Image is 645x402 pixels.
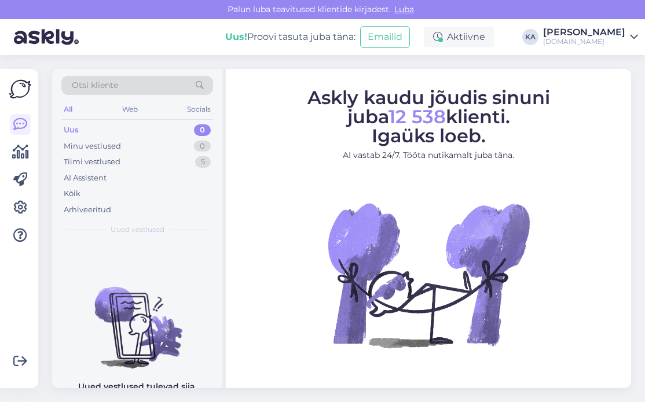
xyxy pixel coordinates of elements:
[78,381,197,393] p: Uued vestlused tulevad siia.
[225,31,247,42] b: Uus!
[185,102,213,117] div: Socials
[72,79,118,91] span: Otsi kliente
[52,266,222,370] img: No chats
[543,28,638,46] a: [PERSON_NAME][DOMAIN_NAME]
[307,86,550,147] span: Askly kaudu jõudis sinuni juba klienti. Igaüks loeb.
[424,27,494,47] div: Aktiivne
[64,156,120,168] div: Tiimi vestlused
[64,172,107,184] div: AI Assistent
[522,29,538,45] div: KA
[324,171,533,379] img: No Chat active
[389,105,446,128] span: 12 538
[64,141,121,152] div: Minu vestlused
[194,141,211,152] div: 0
[543,37,625,46] div: [DOMAIN_NAME]
[120,102,140,117] div: Web
[9,78,31,100] img: Askly Logo
[195,156,211,168] div: 5
[194,124,211,136] div: 0
[543,28,625,37] div: [PERSON_NAME]
[61,102,75,117] div: All
[360,26,410,48] button: Emailid
[225,30,356,44] div: Proovi tasuta juba täna:
[64,204,111,216] div: Arhiveeritud
[236,149,621,161] p: AI vastab 24/7. Tööta nutikamalt juba täna.
[111,224,164,235] span: Uued vestlused
[64,124,79,136] div: Uus
[64,188,80,200] div: Kõik
[391,4,417,14] span: Luba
